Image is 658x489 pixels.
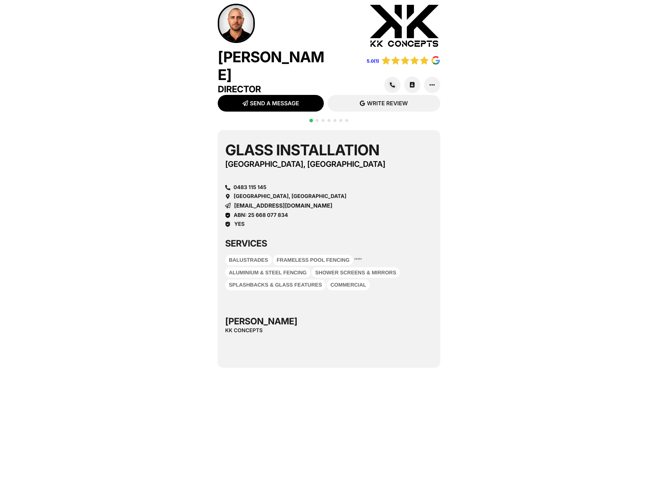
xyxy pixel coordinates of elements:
[225,185,433,190] a: 0483 115 145
[225,159,416,170] h4: [GEOGRAPHIC_DATA], [GEOGRAPHIC_DATA]
[225,253,433,262] div: , , , , ,
[234,193,346,199] span: [GEOGRAPHIC_DATA], [GEOGRAPHIC_DATA]
[234,203,332,208] span: [EMAIL_ADDRESS][DOMAIN_NAME]
[367,100,408,106] span: WRITE REVIEW
[218,48,329,84] h2: [PERSON_NAME]
[234,212,288,218] span: ABN: 25 668 077 834
[316,119,319,122] span: Go to slide 2
[232,185,267,190] span: 0483 115 145
[339,119,342,122] span: Go to slide 6
[225,280,326,290] div: Splashbacks & Glass Features
[225,267,310,278] div: Aluminium & Steel Fencing
[218,84,329,95] h3: Director
[250,100,299,106] span: SEND A MESSAGE
[312,267,400,278] div: Shower Screens & Mirrors
[218,95,324,112] a: SEND A MESSAGE
[225,238,343,249] h3: SERVICES
[309,119,313,122] span: Go to slide 1
[225,327,343,334] h6: KK Concepts
[218,130,440,465] div: 1 / 7
[273,255,353,265] div: Frameless Pool Fencing
[225,141,416,159] h2: Glass Installation
[367,58,379,64] a: 5.0(1)
[322,119,325,122] span: Go to slide 3
[225,316,343,327] h3: [PERSON_NAME]
[328,95,440,112] a: WRITE REVIEW
[225,203,332,208] a: [EMAIL_ADDRESS][DOMAIN_NAME]
[233,222,245,227] span: Yes
[328,119,330,122] span: Go to slide 4
[345,119,348,122] span: Go to slide 7
[333,119,336,122] span: Go to slide 5
[225,255,272,265] div: Balustrades
[327,280,370,290] div: Commercial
